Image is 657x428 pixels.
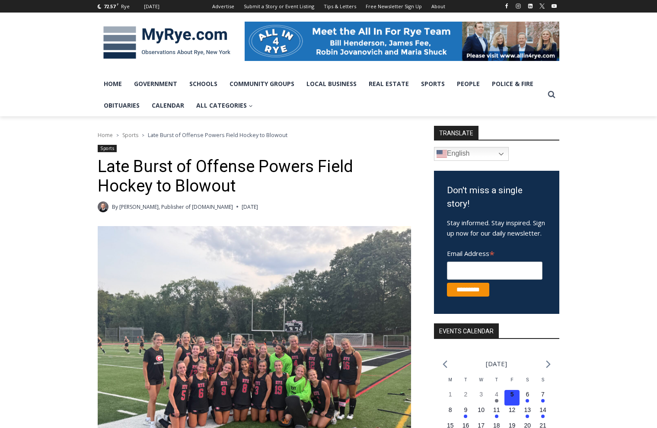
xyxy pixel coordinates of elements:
[121,3,130,10] div: Rye
[242,203,258,211] time: [DATE]
[546,360,551,368] a: Next month
[449,406,452,413] time: 8
[447,217,546,238] p: Stay informed. Stay inspired. Sign up now for our daily newsletter.
[119,203,233,211] a: [PERSON_NAME], Publisher of [DOMAIN_NAME]
[443,360,447,368] a: Previous month
[504,390,520,406] button: 5
[117,2,119,6] span: F
[495,391,498,398] time: 4
[501,1,512,11] a: Facebook
[122,131,138,139] a: Sports
[464,415,467,418] em: Has events
[535,377,551,390] div: Sunday
[447,245,542,260] label: Email Address
[98,201,108,212] a: Author image
[98,95,146,116] a: Obituaries
[526,391,529,398] time: 6
[98,20,236,65] img: MyRye.com
[98,131,113,139] a: Home
[504,406,520,421] button: 12
[116,132,119,138] span: >
[443,406,458,421] button: 8
[541,415,545,418] em: Has events
[524,406,531,413] time: 13
[112,203,118,211] span: By
[148,131,287,139] span: Late Burst of Offense Powers Field Hockey to Blowout
[526,399,529,402] em: Has events
[464,391,468,398] time: 2
[245,22,559,61] img: All in for Rye
[449,391,452,398] time: 1
[495,377,498,382] span: T
[513,1,523,11] a: Instagram
[98,131,411,139] nav: Breadcrumbs
[542,377,545,382] span: S
[437,149,447,159] img: en
[98,73,544,117] nav: Primary Navigation
[443,377,458,390] div: Monday
[451,73,486,95] a: People
[549,1,559,11] a: YouTube
[489,377,504,390] div: Thursday
[98,157,411,196] h1: Late Burst of Offense Powers Field Hockey to Blowout
[479,377,483,382] span: W
[486,358,507,370] li: [DATE]
[541,391,545,398] time: 7
[495,399,498,402] em: Has events
[493,406,500,413] time: 11
[464,377,467,382] span: T
[458,377,474,390] div: Tuesday
[486,73,539,95] a: Police & Fire
[128,73,183,95] a: Government
[544,87,559,102] button: View Search Form
[535,390,551,406] button: 7 Has events
[104,3,115,10] span: 72.57
[363,73,415,95] a: Real Estate
[458,406,474,421] button: 9 Has events
[443,390,458,406] button: 1
[447,184,546,211] h3: Don't miss a single story!
[223,73,300,95] a: Community Groups
[489,406,504,421] button: 11 Has events
[511,377,513,382] span: F
[449,377,452,382] span: M
[537,1,547,11] a: X
[535,406,551,421] button: 14 Has events
[434,147,509,161] a: English
[464,406,468,413] time: 9
[539,406,546,413] time: 14
[541,399,545,402] em: Has events
[434,323,499,338] h2: Events Calendar
[98,145,117,152] a: Sports
[520,406,535,421] button: 13 Has events
[509,406,516,413] time: 12
[473,377,489,390] div: Wednesday
[504,377,520,390] div: Friday
[458,390,474,406] button: 2
[510,391,514,398] time: 5
[520,377,535,390] div: Saturday
[526,415,529,418] em: Has events
[196,101,253,110] span: All Categories
[434,126,478,140] strong: TRANSLATE
[183,73,223,95] a: Schools
[300,73,363,95] a: Local Business
[190,95,259,116] a: All Categories
[473,390,489,406] button: 3
[489,390,504,406] button: 4 Has events
[479,391,483,398] time: 3
[526,377,529,382] span: S
[146,95,190,116] a: Calendar
[473,406,489,421] button: 10
[144,3,159,10] div: [DATE]
[478,406,485,413] time: 10
[495,415,498,418] em: Has events
[525,1,536,11] a: Linkedin
[142,132,144,138] span: >
[98,73,128,95] a: Home
[415,73,451,95] a: Sports
[520,390,535,406] button: 6 Has events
